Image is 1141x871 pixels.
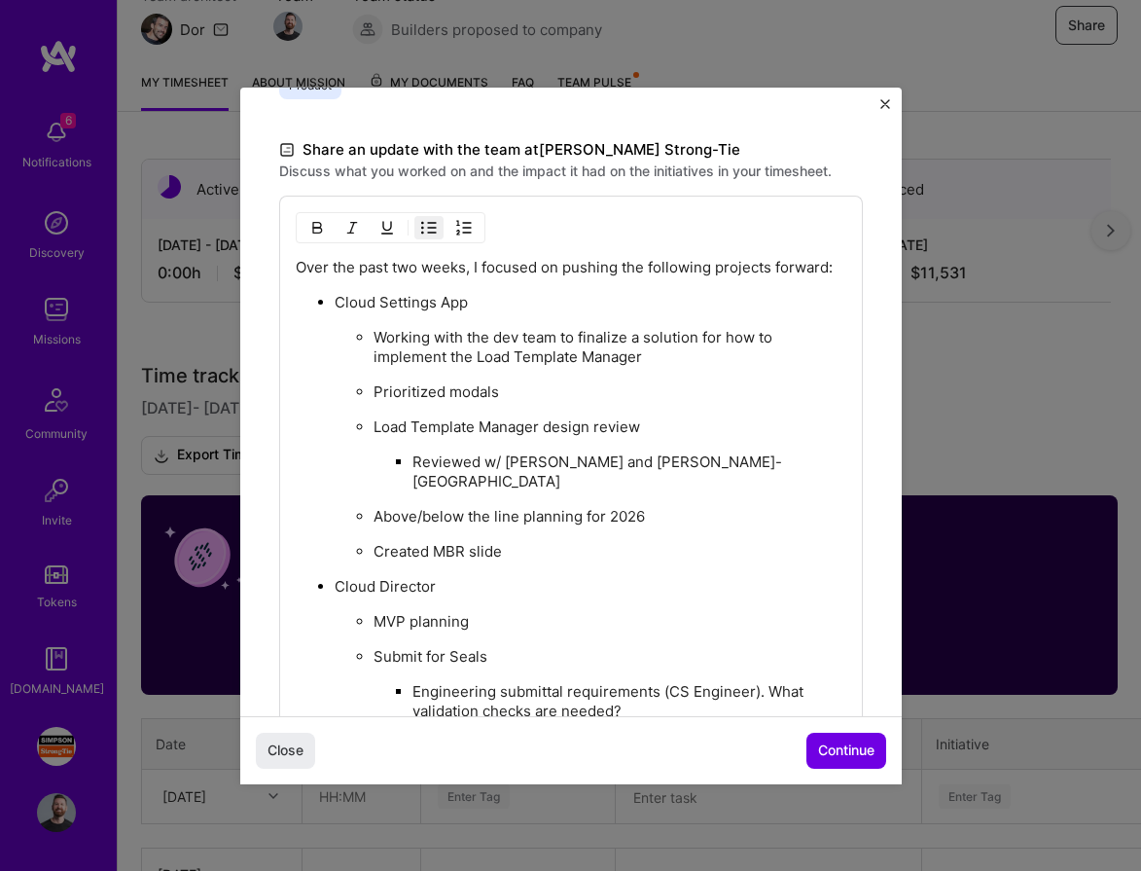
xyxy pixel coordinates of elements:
[256,733,315,768] button: Close
[421,220,437,236] img: UL
[818,741,874,760] span: Continue
[412,682,846,741] p: Engineering submittal requirements (CS Engineer). What validation checks are needed?
[279,138,295,161] i: icon DocumentBlack
[309,220,325,236] img: Bold
[408,216,409,239] img: Divider
[374,647,846,667] p: Submit for Seals
[296,258,846,277] p: Over the past two weeks, I focused on pushing the following projects forward:
[279,138,863,162] label: Share an update with the team at [PERSON_NAME] Strong-Tie
[806,733,886,768] button: Continue
[412,453,846,491] p: Reviewed w/ [PERSON_NAME] and [PERSON_NAME]-[GEOGRAPHIC_DATA]
[344,220,360,236] img: Italic
[379,220,395,236] img: Underline
[374,382,846,402] p: Prioritized modals
[374,328,846,367] p: Working with the dev team to finalize a solution for how to implement the Load Template Manager
[279,162,863,180] label: Discuss what you worked on and the impact it had on the initiatives in your timesheet.
[374,417,846,437] p: Load Template Manager design review
[456,220,472,236] img: OL
[267,741,303,760] span: Close
[880,99,890,120] button: Close
[374,612,846,632] p: MVP planning
[374,507,846,526] p: Above/below the line planning for 2026
[335,577,846,597] p: Cloud Director
[335,293,846,312] p: Cloud Settings App
[374,542,846,562] p: Created MBR slide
